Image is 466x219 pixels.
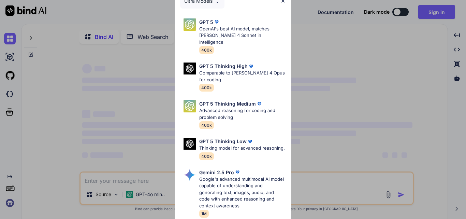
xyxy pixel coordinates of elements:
[199,138,247,145] p: GPT 5 Thinking Low
[256,100,263,107] img: premium
[184,18,196,31] img: Pick Models
[248,63,254,70] img: premium
[199,46,214,54] span: 400k
[184,63,196,74] img: Pick Models
[199,210,209,218] span: 1M
[199,18,213,26] p: GPT 5
[247,138,253,145] img: premium
[199,152,214,160] span: 400k
[184,100,196,112] img: Pick Models
[199,63,248,70] p: GPT 5 Thinking High
[199,169,234,176] p: Gemini 2.5 Pro
[199,84,214,92] span: 400k
[199,26,286,46] p: OpenAI's best AI model, matches [PERSON_NAME] 4 Sonnet in Intelligence
[199,100,256,107] p: GPT 5 Thinking Medium
[199,107,286,121] p: Advanced reasoning for coding and problem solving
[184,169,196,181] img: Pick Models
[199,176,286,209] p: Google's advanced multimodal AI model capable of understanding and generating text, images, audio...
[234,169,241,176] img: premium
[199,145,285,152] p: Thinking model for advanced reasoning.
[213,18,220,25] img: premium
[184,138,196,150] img: Pick Models
[199,121,214,129] span: 400k
[199,70,286,83] p: Comparable to [PERSON_NAME] 4 Opus for coding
